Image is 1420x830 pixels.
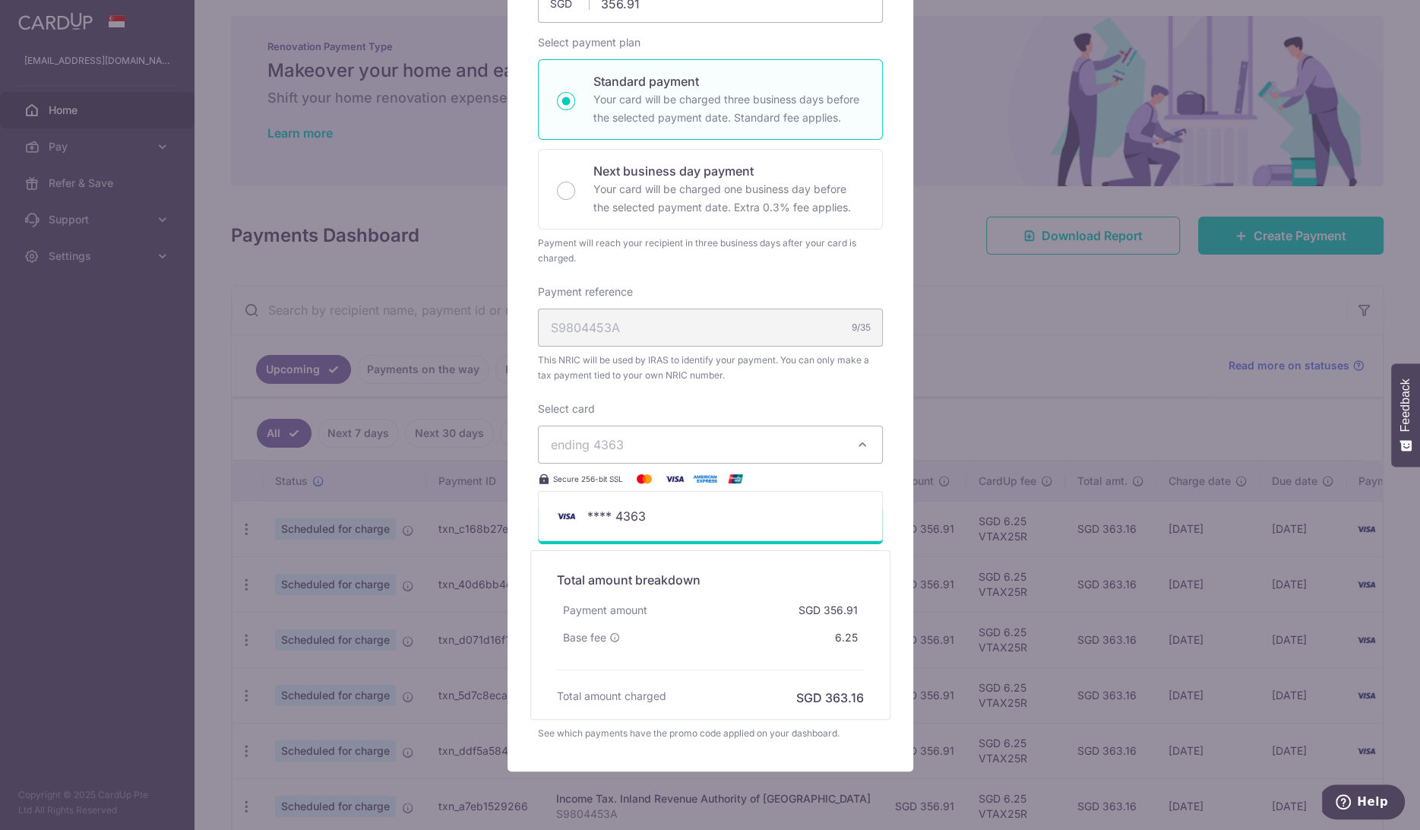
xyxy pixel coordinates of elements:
[538,35,640,50] label: Select payment plan
[538,236,883,266] div: Payment will reach your recipient in three business days after your card is charged.
[551,437,624,452] span: ending 4363
[852,320,871,335] div: 9/35
[593,90,864,127] p: Your card will be charged three business days before the selected payment date. Standard fee appl...
[659,470,690,488] img: Visa
[557,597,653,624] div: Payment amount
[593,72,864,90] p: Standard payment
[557,689,666,704] h6: Total amount charged
[829,624,864,651] div: 6.25
[538,726,883,741] div: See which payments have the promo code applied on your dashboard.
[538,353,883,383] span: This NRIC will be used by IRAS to identify your payment. You can only make a tax payment tied to ...
[563,630,606,645] span: Base fee
[553,473,623,485] span: Secure 256-bit SSL
[538,426,883,464] button: ending 4363
[1399,379,1412,432] span: Feedback
[720,470,751,488] img: UnionPay
[538,401,595,417] label: Select card
[796,689,864,707] h6: SGD 363.16
[1322,784,1405,822] iframe: Opens a widget where you can find more information
[629,470,659,488] img: Mastercard
[690,470,720,488] img: American Express
[551,507,581,525] img: Bank Card
[593,162,864,180] p: Next business day payment
[1391,363,1420,467] button: Feedback - Show survey
[792,597,864,624] div: SGD 356.91
[538,284,633,299] label: Payment reference
[593,180,864,217] p: Your card will be charged one business day before the selected payment date. Extra 0.3% fee applies.
[557,571,864,589] h5: Total amount breakdown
